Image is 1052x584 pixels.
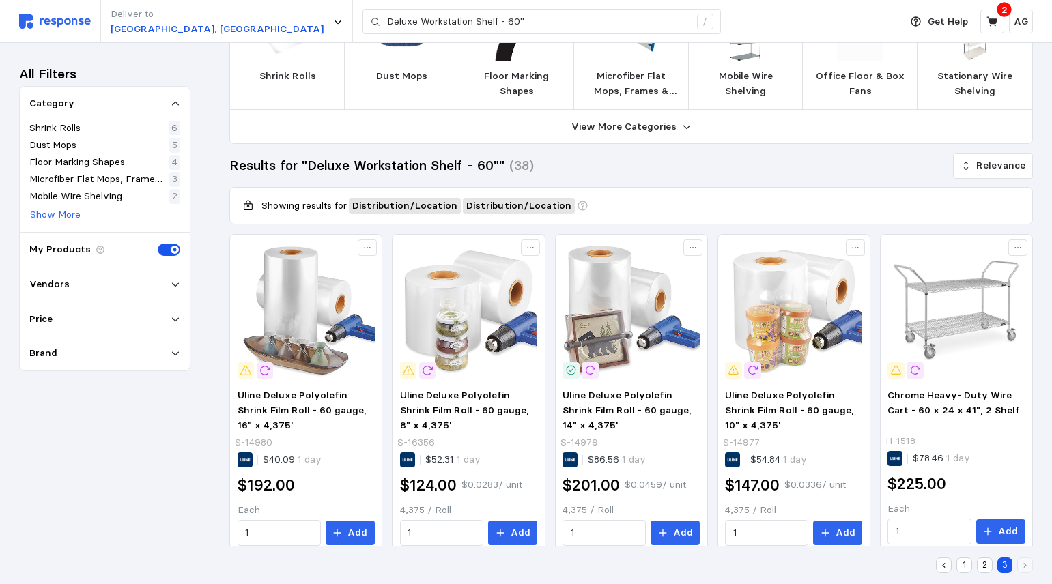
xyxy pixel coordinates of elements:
p: Show More [30,207,81,222]
p: Add [673,525,693,540]
p: H-1518 [885,434,915,449]
p: Category [29,96,74,111]
input: Qty [245,521,313,545]
input: Qty [571,521,638,545]
button: 2 [977,557,993,573]
p: Price [29,312,53,327]
p: Floor Marking Shapes [29,155,125,170]
span: 1 day [295,453,322,465]
span: Distribution / Location [466,199,572,213]
p: Mobile Wire Shelving [29,189,122,204]
button: Show More [29,207,81,223]
p: Add [998,524,1018,539]
p: 4,375 / Roll [725,503,862,518]
h2: $124.00 [400,475,457,496]
p: S-14980 [235,435,272,450]
p: $86.56 [588,452,646,467]
input: Qty [733,521,801,545]
p: 4,375 / Roll [563,503,700,518]
p: Mobile Wire Shelving [700,69,793,98]
button: Add [326,521,375,545]
button: Add [976,519,1025,544]
p: Floor Marking Shapes [470,69,563,98]
p: 6 [171,121,177,136]
span: Uline Deluxe Polyolefin Shrink Film Roll - 60 gauge, 16" x 4,375' [238,389,367,430]
p: Showing results for [261,199,347,214]
span: Chrome Heavy- Duty Wire Cart - 60 x 24 x 41", 2 Shelf [887,389,1020,416]
button: Add [813,521,862,545]
button: 3 [997,557,1013,573]
span: 1 day [454,453,481,465]
span: 1 day [780,453,807,465]
p: [GEOGRAPHIC_DATA], [GEOGRAPHIC_DATA] [111,22,324,37]
p: AG [1014,14,1028,29]
img: H-1518 [887,242,1025,379]
p: Stationary Wire Shelving [928,69,1021,98]
span: Uline Deluxe Polyolefin Shrink Film Roll - 60 gauge, 8" x 4,375' [400,389,529,430]
p: S-16356 [397,435,435,450]
h3: All Filters [19,65,76,83]
h3: (38) [509,156,534,175]
p: $0.0459 / unit [625,478,686,493]
p: $52.31 [425,452,481,467]
p: Dust Mops [29,138,76,153]
p: $0.0336 / unit [784,478,846,493]
img: S-16356 [400,242,537,379]
p: My Products [29,242,91,257]
p: Each [238,503,375,518]
h2: $147.00 [725,475,780,496]
span: Uline Deluxe Polyolefin Shrink Film Roll - 60 gauge, 10" x 4,375' [725,389,854,430]
button: AG [1009,10,1033,33]
span: 1 day [619,453,646,465]
p: Brand [29,346,57,361]
button: 1 [956,557,972,573]
p: $54.84 [750,452,807,467]
p: Each [887,501,1025,516]
p: $40.09 [263,452,322,467]
button: View More Categories [230,110,1032,143]
p: 2 [172,189,177,204]
p: Office Floor & Box Fans [814,69,907,98]
button: Add [488,521,537,545]
p: 5 [172,138,177,153]
img: S-14979 [563,242,700,379]
p: Relevance [976,158,1025,173]
button: Add [651,521,700,545]
h2: $192.00 [238,475,295,496]
p: Microfiber Flat Mops, Frames & Handles [29,172,167,187]
p: Add [347,525,367,540]
p: Vendors [29,277,70,292]
p: 2 [1001,2,1008,17]
img: S-14980 [238,242,375,379]
div: / [697,14,713,30]
p: 4 [172,155,177,170]
span: Uline Deluxe Polyolefin Shrink Film Roll - 60 gauge, 14" x 4,375' [563,389,692,430]
button: Get Help [902,9,976,35]
p: View More Categories [571,119,677,134]
h3: Results for "Deluxe Workstation Shelf - 60"" [229,156,504,175]
p: Get Help [928,14,968,29]
p: Add [511,525,530,540]
h2: $225.00 [887,473,946,495]
p: $78.46 [913,451,970,466]
p: 4,375 / Roll [400,503,537,518]
span: Distribution / Location [352,199,458,213]
button: Relevance [953,153,1033,179]
p: Dust Mops [376,69,427,84]
p: 3 [172,172,177,187]
img: S-14977 [725,242,862,379]
p: Microfiber Flat Mops, Frames & Handles [585,69,678,98]
p: Shrink Rolls [259,69,316,84]
span: 1 day [943,452,970,464]
input: Qty [896,519,963,544]
h2: $201.00 [563,475,620,496]
input: Search for a product name or SKU [387,10,690,34]
p: $0.0283 / unit [461,478,522,493]
p: Deliver to [111,7,324,22]
input: Qty [408,521,475,545]
p: S-14979 [560,435,598,450]
p: Add [836,525,855,540]
p: S-14977 [723,435,760,450]
p: Shrink Rolls [29,121,81,136]
img: svg%3e [19,14,91,29]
